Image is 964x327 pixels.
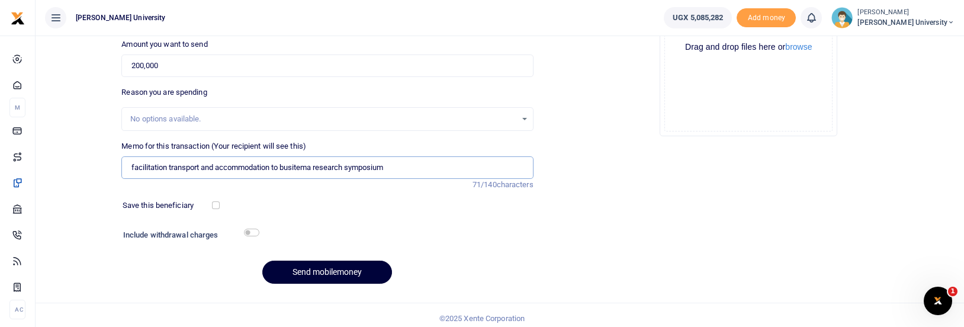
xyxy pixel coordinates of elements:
button: browse [785,43,812,51]
a: Add money [737,12,796,21]
span: [PERSON_NAME] University [71,12,170,23]
li: Wallet ballance [659,7,737,28]
label: Reason you are spending [121,86,207,98]
li: Toup your wallet [737,8,796,28]
span: 71/140 [473,180,497,189]
label: Save this beneficiary [123,200,194,211]
div: Drag and drop files here or [665,41,832,53]
a: logo-small logo-large logo-large [11,13,25,22]
div: No options available. [130,113,516,125]
a: profile-user [PERSON_NAME] [PERSON_NAME] University [831,7,955,28]
span: 1 [948,287,957,296]
iframe: Intercom live chat [924,287,952,315]
a: UGX 5,085,282 [664,7,732,28]
small: [PERSON_NAME] [857,8,955,18]
span: [PERSON_NAME] University [857,17,955,28]
li: M [9,98,25,117]
label: Memo for this transaction (Your recipient will see this) [121,140,306,152]
li: Ac [9,300,25,319]
img: profile-user [831,7,853,28]
img: logo-small [11,11,25,25]
span: UGX 5,085,282 [673,12,723,24]
span: characters [497,180,534,189]
span: Add money [737,8,796,28]
input: Enter extra information [121,156,533,179]
h6: Include withdrawal charges [123,230,253,240]
button: Send mobilemoney [262,261,392,284]
input: UGX [121,54,533,77]
label: Amount you want to send [121,39,207,50]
